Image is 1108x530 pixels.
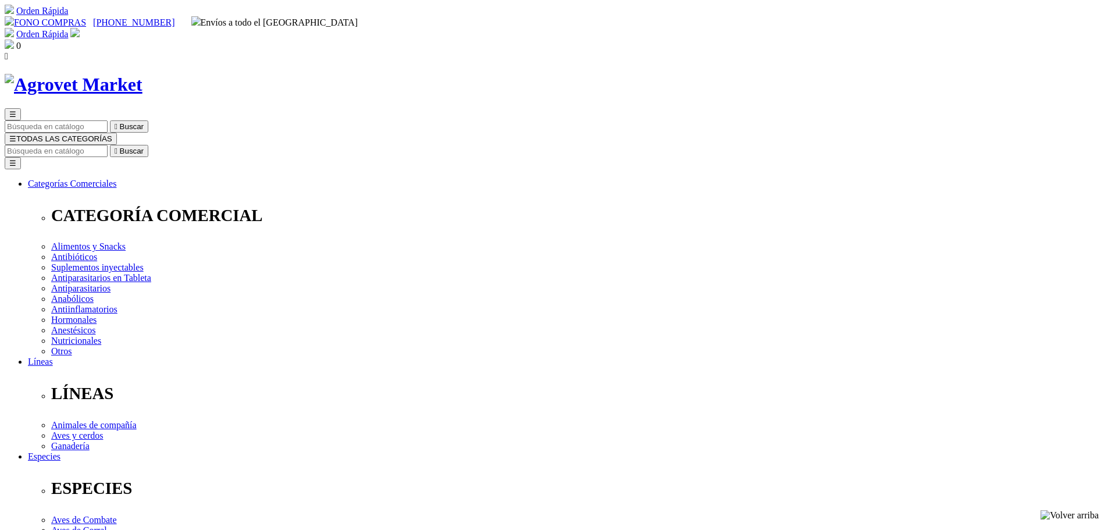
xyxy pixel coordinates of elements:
a: Orden Rápida [16,29,68,39]
img: Volver arriba [1041,510,1099,521]
a: Otros [51,346,72,356]
a: Alimentos y Snacks [51,241,126,251]
a: Anabólicos [51,294,94,304]
a: Aves y cerdos [51,431,103,440]
span: Envíos a todo el [GEOGRAPHIC_DATA] [191,17,358,27]
a: Especies [28,451,60,461]
span: ☰ [9,134,16,143]
a: Suplementos inyectables [51,262,144,272]
a: Categorías Comerciales [28,179,116,188]
a: Hormonales [51,315,97,325]
span: Buscar [120,147,144,155]
i:  [115,122,117,131]
a: Aves de Combate [51,515,117,525]
a: Antiparasitarios en Tableta [51,273,151,283]
button: ☰ [5,108,21,120]
a: Antibióticos [51,252,97,262]
img: phone.svg [5,16,14,26]
a: FONO COMPRAS [5,17,86,27]
a: Anestésicos [51,325,95,335]
button:  Buscar [110,120,148,133]
input: Buscar [5,120,108,133]
button: ☰ [5,157,21,169]
img: delivery-truck.svg [191,16,201,26]
i:  [115,147,117,155]
a: Animales de compañía [51,420,137,430]
a: Antiparasitarios [51,283,111,293]
a: Ganadería [51,441,90,451]
a: Líneas [28,357,53,367]
button:  Buscar [110,145,148,157]
img: shopping-cart.svg [5,5,14,14]
img: shopping-bag.svg [5,40,14,49]
p: LÍNEAS [51,384,1103,403]
span: ☰ [9,110,16,119]
a: Orden Rápida [16,6,68,16]
a: Nutricionales [51,336,101,346]
a: Acceda a su cuenta de cliente [70,29,80,39]
span: Buscar [120,122,144,131]
i:  [5,51,8,61]
a: [PHONE_NUMBER] [93,17,174,27]
img: Agrovet Market [5,74,142,95]
img: shopping-cart.svg [5,28,14,37]
p: ESPECIES [51,479,1103,498]
a: Antiinflamatorios [51,304,117,314]
p: CATEGORÍA COMERCIAL [51,206,1103,225]
img: user.svg [70,28,80,37]
input: Buscar [5,145,108,157]
span: 0 [16,41,21,51]
button: ☰TODAS LAS CATEGORÍAS [5,133,117,145]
